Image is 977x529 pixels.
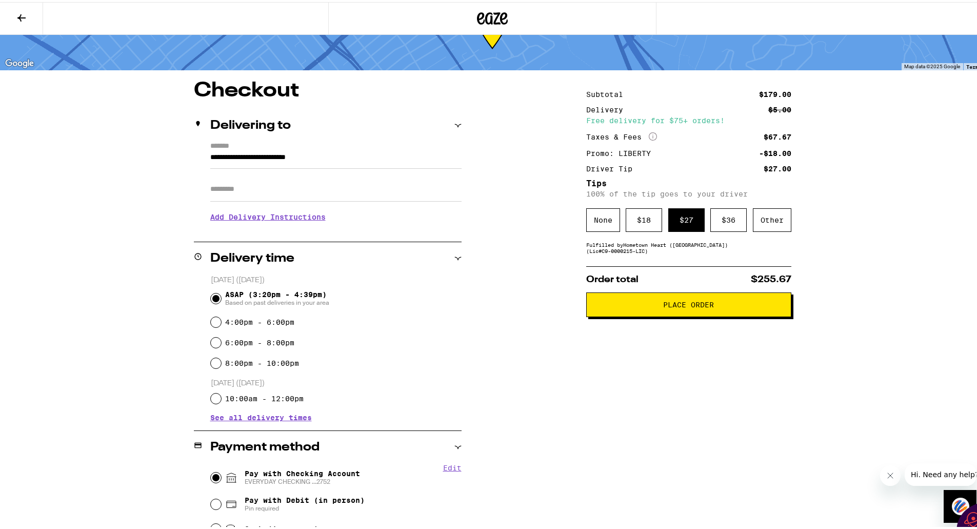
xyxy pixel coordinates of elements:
[768,104,791,111] div: $5.00
[759,148,791,155] div: -$18.00
[586,290,791,315] button: Place Order
[443,462,462,470] button: Edit
[586,240,791,252] div: Fulfilled by Hometown Heart ([GEOGRAPHIC_DATA]) (Lic# C9-0000215-LIC )
[225,357,299,365] label: 8:00pm - 10:00pm
[211,273,462,283] p: [DATE] ([DATE])
[905,461,976,484] iframe: Message from company
[626,206,662,230] div: $ 18
[245,502,365,511] span: Pin required
[586,89,630,96] div: Subtotal
[6,7,74,15] span: Hi. Need any help?
[710,206,747,230] div: $ 36
[3,55,36,68] img: Google
[586,148,658,155] div: Promo: LIBERTY
[586,104,630,111] div: Delivery
[478,16,506,55] div: 50-129 min
[764,131,791,139] div: $67.67
[668,206,705,230] div: $ 27
[586,273,639,282] span: Order total
[586,178,791,186] h5: Tips
[3,55,36,68] a: Open this area in Google Maps (opens a new window)
[586,130,657,140] div: Taxes & Fees
[210,412,312,419] button: See all delivery times
[225,337,294,345] label: 6:00pm - 8:00pm
[245,467,360,484] span: Pay with Checking Account
[586,115,791,122] div: Free delivery for $75+ orders!
[753,206,791,230] div: Other
[586,206,620,230] div: None
[904,62,960,67] span: Map data ©2025 Google
[245,476,360,484] span: EVERYDAY CHECKING ...2752
[194,79,462,99] h1: Checkout
[210,227,462,235] p: We'll contact you at [PHONE_NUMBER] when we arrive
[211,377,462,386] p: [DATE] ([DATE])
[764,163,791,170] div: $27.00
[210,439,320,452] h2: Payment method
[759,89,791,96] div: $179.00
[952,495,969,514] img: svg+xml;base64,PHN2ZyB3aWR0aD0iNDQiIGhlaWdodD0iNDQiIHZpZXdCb3g9IjAgMCA0NCA0NCIgZmlsbD0ibm9uZSIgeG...
[663,299,714,306] span: Place Order
[751,273,791,282] span: $255.67
[586,163,640,170] div: Driver Tip
[225,393,304,401] label: 10:00am - 12:00pm
[586,188,791,196] p: 100% of the tip goes to your driver
[225,316,294,324] label: 4:00pm - 6:00pm
[880,463,901,484] iframe: Close message
[225,297,329,305] span: Based on past deliveries in your area
[944,488,976,521] iframe: Button to launch messaging window
[210,250,294,263] h2: Delivery time
[225,288,329,305] span: ASAP (3:20pm - 4:39pm)
[245,494,365,502] span: Pay with Debit (in person)
[210,203,462,227] h3: Add Delivery Instructions
[210,117,291,130] h2: Delivering to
